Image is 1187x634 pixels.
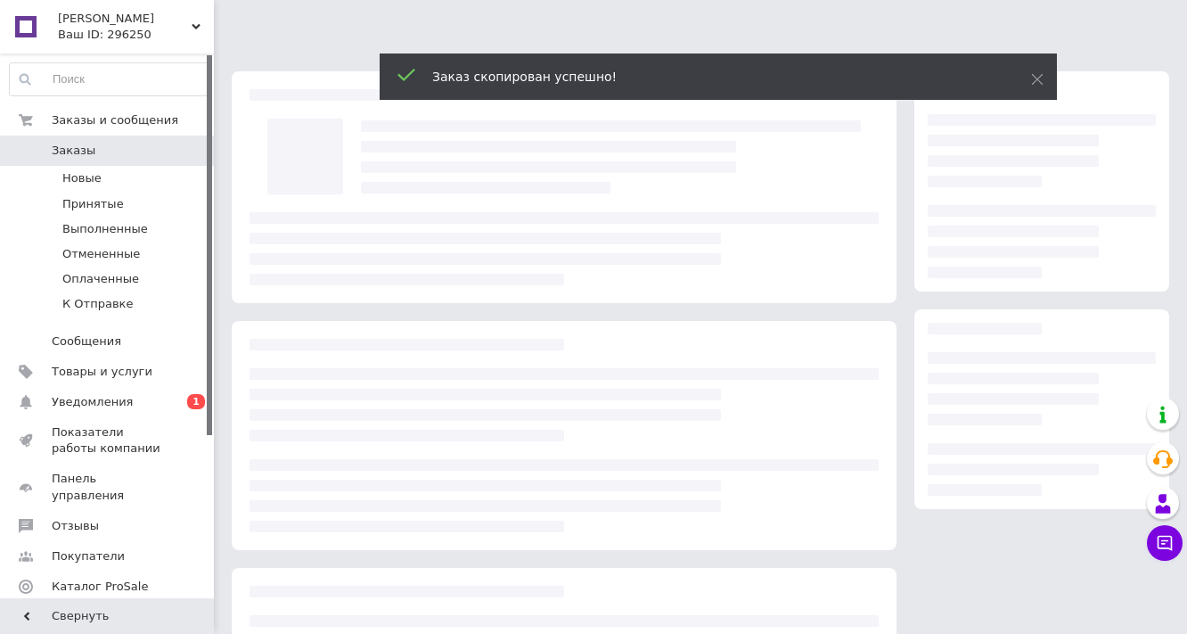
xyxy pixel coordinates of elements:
span: Каталог ProSale [52,579,148,595]
span: Принятые [62,196,124,212]
span: Товары и услуги [52,364,152,380]
span: Уведомления [52,394,133,410]
span: Покупатели [52,548,125,564]
span: Выполненные [62,221,148,237]
span: Заказы и сообщения [52,112,178,128]
span: К Отправке [62,296,133,312]
input: Поиск [10,63,209,95]
span: Оплаченные [62,271,139,287]
span: Заказы [52,143,95,159]
button: Чат с покупателем [1147,525,1183,561]
span: Показатели работы компании [52,424,165,457]
span: Отмененные [62,246,140,262]
span: Сообщения [52,333,121,350]
span: Новые [62,170,102,186]
span: Отзывы [52,518,99,534]
span: Панель управления [52,471,165,503]
div: Ваш ID: 296250 [58,27,214,43]
span: 1 [187,394,205,409]
span: igorek [58,11,192,27]
div: Заказ скопирован успешно! [432,68,986,86]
